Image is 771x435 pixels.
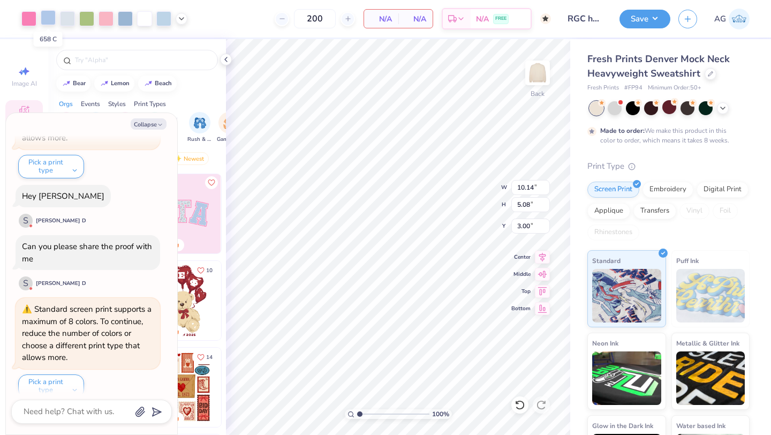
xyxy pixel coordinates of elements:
span: 10 [206,268,213,273]
span: AG [714,13,726,25]
button: filter button [217,112,241,144]
img: trend_line.gif [62,80,71,87]
span: Rush & Bid [187,136,212,144]
span: FREE [495,15,507,22]
div: Screen Print [587,182,639,198]
div: Print Types [134,99,166,109]
img: Metallic & Glitter Ink [676,351,745,405]
button: beach [138,76,177,92]
span: 14 [206,355,213,360]
span: Standard [592,255,621,266]
button: Pick a print type [18,374,84,398]
div: filter for Rush & Bid [187,112,212,144]
img: b0e5e834-c177-467b-9309-b33acdc40f03 [221,348,300,427]
div: Events [81,99,100,109]
div: 658 C [34,32,63,47]
div: Back [531,89,545,99]
div: Rhinestones [587,224,639,241]
div: bear [73,80,86,86]
img: trend_line.gif [144,80,153,87]
span: Game Day [217,136,241,144]
img: Neon Ink [592,351,661,405]
span: Center [511,253,531,261]
span: N/A [371,13,392,25]
button: Like [192,263,217,277]
div: filter for Game Day [217,112,241,144]
div: Transfers [633,203,676,219]
button: Pick a print type [18,155,84,178]
span: Neon Ink [592,337,618,349]
div: Hey [PERSON_NAME] [22,191,104,201]
button: filter button [115,112,136,144]
img: e74243e0-e378-47aa-a400-bc6bcb25063a [221,261,300,340]
div: Embroidery [642,182,693,198]
span: Puff Ink [676,255,699,266]
span: Metallic & Glitter Ink [676,337,739,349]
div: Digital Print [697,182,749,198]
img: 9980f5e8-e6a1-4b4a-8839-2b0e9349023c [142,174,221,253]
button: filter button [84,112,108,144]
span: Bottom [511,305,531,312]
img: Back [527,62,548,84]
button: filter button [144,112,165,144]
div: Can you please share the proof with me [22,241,152,264]
span: Water based Ink [676,420,725,431]
input: Untitled Design [559,8,611,29]
button: filter button [56,112,77,144]
button: Collapse [131,118,167,130]
div: filter for Sports [144,112,165,144]
strong: Made to order: [600,126,645,135]
span: Top [511,288,531,295]
div: Standard screen print supports a maximum of 8 colors. To continue, reduce the number of colors or... [22,304,152,363]
button: bear [56,76,90,92]
div: beach [155,80,172,86]
span: # FP94 [624,84,642,93]
div: filter for Sorority [56,112,77,144]
button: Like [192,350,217,364]
img: 587403a7-0594-4a7f-b2bd-0ca67a3ff8dd [142,261,221,340]
a: AG [714,9,750,29]
input: – – [294,9,336,28]
span: Image AI [12,79,37,88]
div: filter for Fraternity [84,112,108,144]
span: N/A [476,13,489,25]
span: Minimum Order: 50 + [648,84,701,93]
div: [PERSON_NAME] D [36,280,86,288]
img: Avery Greene [729,9,750,29]
span: N/A [405,13,426,25]
div: S [19,214,33,228]
span: Middle [511,271,531,278]
img: trend_line.gif [100,80,109,87]
div: We make this product in this color to order, which means it takes 8 weeks. [600,126,732,145]
span: Glow in the Dark Ink [592,420,653,431]
div: Foil [713,203,738,219]
div: filter for Club [115,112,136,144]
div: Newest [168,152,209,165]
span: Fresh Prints [587,84,619,93]
span: Fresh Prints Denver Mock Neck Heavyweight Sweatshirt [587,52,730,80]
img: 6de2c09e-6ade-4b04-8ea6-6dac27e4729e [142,348,221,427]
div: [PERSON_NAME] D [36,217,86,225]
div: S [19,276,33,290]
button: Like [205,176,218,189]
div: Vinyl [679,203,709,219]
img: Puff Ink [676,269,745,322]
span: 100 % [432,409,449,419]
img: Game Day Image [223,117,236,129]
img: Standard [592,269,661,322]
div: Styles [108,99,126,109]
div: Orgs [59,99,73,109]
button: filter button [187,112,212,144]
input: Try "Alpha" [74,55,211,65]
div: lemon [111,80,130,86]
img: Rush & Bid Image [194,117,206,129]
div: Print Type [587,160,750,172]
button: lemon [94,76,134,92]
button: Save [619,10,670,28]
img: 5ee11766-d822-42f5-ad4e-763472bf8dcf [221,174,300,253]
div: Applique [587,203,630,219]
